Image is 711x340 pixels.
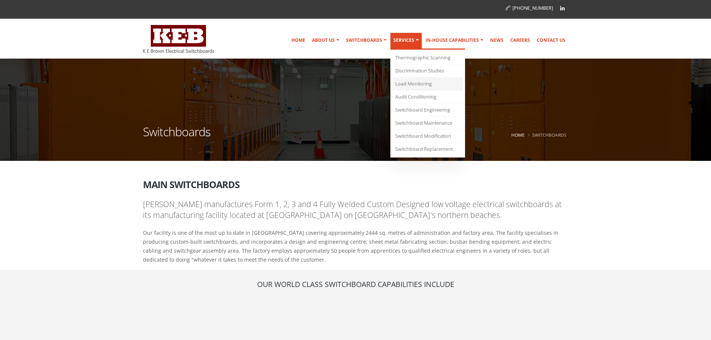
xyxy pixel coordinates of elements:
[392,91,463,104] a: Audit Conditioning
[143,174,568,190] h2: Main Switchboards
[143,126,211,147] h1: Switchboards
[143,228,568,264] p: Our facility is one of the most up to date in [GEOGRAPHIC_DATA] covering approximately 2444 sq. m...
[343,33,390,48] a: Switchboards
[392,52,463,65] a: Thermographic Scanning
[422,33,486,48] a: In-house Capabilities
[143,279,568,289] h4: Our World Class Switchboard Capabilities include
[392,130,463,143] a: Switchboard Modification
[392,65,463,78] a: Discrimination Studies
[289,33,308,48] a: Home
[534,33,568,48] a: Contact Us
[507,33,533,48] a: Careers
[506,5,553,11] a: [PHONE_NUMBER]
[309,33,342,48] a: About Us
[487,33,506,48] a: News
[526,130,567,140] li: Switchboards
[392,117,463,130] a: Switchboard Maintenance
[511,132,525,138] a: Home
[392,78,463,91] a: Load Monitoring
[557,3,568,14] a: Linkedin
[392,143,463,156] a: Switchboard Replacement
[143,25,214,53] img: K E Brown Electrical Switchboards
[390,33,422,50] a: Services
[392,104,463,117] a: Switchboard Engineering
[143,199,568,221] p: [PERSON_NAME] manufactures Form 1, 2, 3 and 4 Fully Welded Custom Designed low voltage electrical...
